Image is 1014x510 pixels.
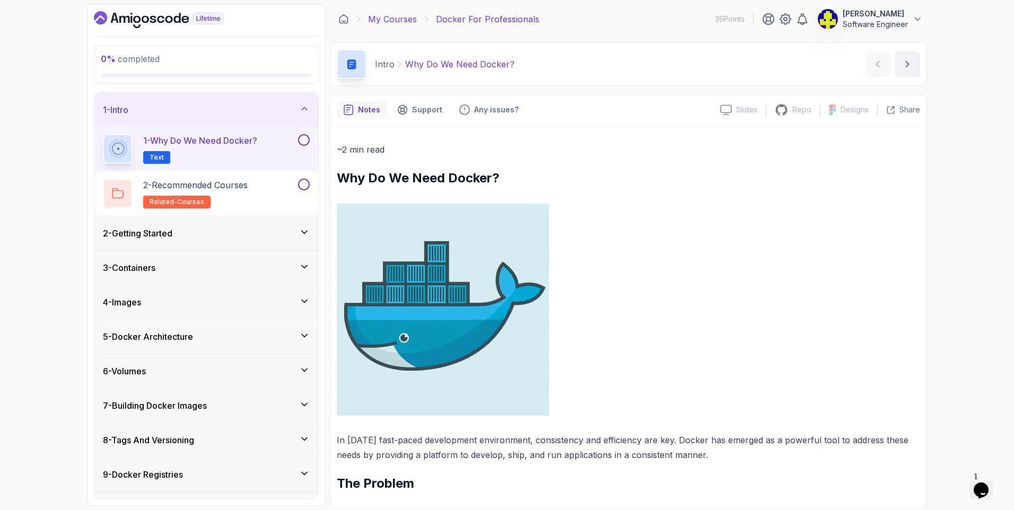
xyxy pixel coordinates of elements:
p: Notes [358,104,380,115]
button: Share [877,104,920,115]
button: Support button [391,101,449,118]
a: Dashboard [338,14,349,24]
button: 6-Volumes [94,354,318,388]
button: 3-Containers [94,251,318,285]
p: Docker For Professionals [436,13,539,25]
h3: 1 - Intro [103,103,128,116]
p: Support [412,104,442,115]
p: Share [899,104,920,115]
h3: 4 - Images [103,296,141,309]
p: Designs [841,104,869,115]
button: 2-Recommended Coursesrelated-courses [103,179,310,208]
p: 2 - Recommended Courses [143,179,248,191]
p: 35 Points [715,14,745,24]
h3: 3 - Containers [103,261,155,274]
h3: 7 - Building Docker Images [103,399,207,412]
button: 9-Docker Registries [94,458,318,491]
button: notes button [337,101,387,118]
h3: 5 - Docker Architecture [103,330,193,343]
img: user profile image [818,9,838,29]
button: 1-Why Do We Need Docker?Text [103,134,310,164]
button: 5-Docker Architecture [94,320,318,354]
p: Software Engineer [843,19,908,30]
p: Intro [375,58,395,71]
img: Docker logo [337,204,549,416]
h3: 8 - Tags And Versioning [103,434,194,446]
button: previous content [865,51,890,77]
h3: 9 - Docker Registries [103,468,183,481]
a: Dashboard [94,11,248,28]
p: [PERSON_NAME] [843,8,908,19]
button: 2-Getting Started [94,216,318,250]
span: 0 % [101,54,116,64]
p: 1 - Why Do We Need Docker? [143,134,257,147]
button: 7-Building Docker Images [94,389,318,423]
span: completed [101,54,160,64]
h3: 6 - Volumes [103,365,146,377]
button: Feedback button [453,101,525,118]
a: My Courses [368,13,417,25]
span: Text [150,153,164,162]
h3: 2 - Getting Started [103,227,172,240]
p: In [DATE] fast-paced development environment, consistency and efficiency are key. Docker has emer... [337,433,920,462]
p: Why Do We Need Docker? [405,58,514,71]
button: 8-Tags And Versioning [94,423,318,457]
p: Any issues? [474,104,519,115]
h2: Why Do We Need Docker? [337,170,920,187]
p: Repo [792,104,811,115]
button: 4-Images [94,285,318,319]
button: user profile image[PERSON_NAME]Software Engineer [817,8,923,30]
iframe: chat widget [969,468,1003,499]
button: next content [895,51,920,77]
button: 1-Intro [94,93,318,127]
p: Slides [736,104,757,115]
h2: The Problem [337,475,920,492]
span: related-courses [150,198,204,206]
p: ~2 min read [337,142,920,157]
